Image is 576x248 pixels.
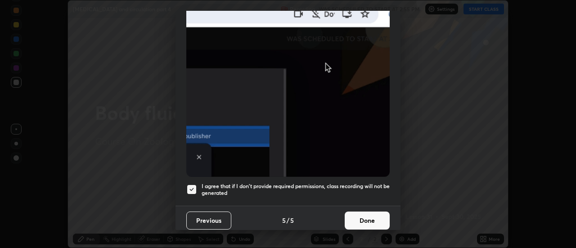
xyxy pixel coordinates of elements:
[282,216,286,225] h4: 5
[287,216,289,225] h4: /
[202,183,390,197] h5: I agree that if I don't provide required permissions, class recording will not be generated
[186,212,231,230] button: Previous
[290,216,294,225] h4: 5
[345,212,390,230] button: Done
